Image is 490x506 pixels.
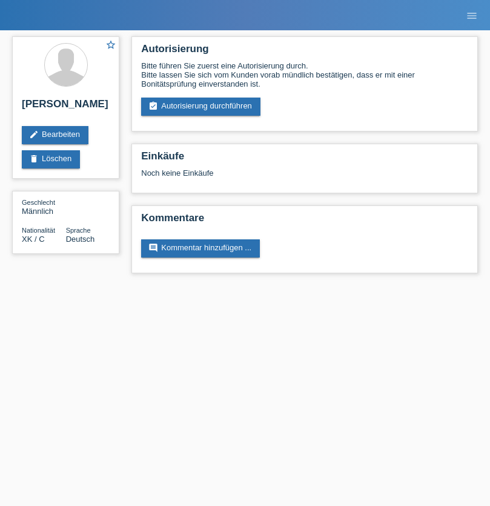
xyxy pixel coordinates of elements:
[141,168,468,187] div: Noch keine Einkäufe
[66,227,91,234] span: Sprache
[22,198,66,216] div: Männlich
[66,235,95,244] span: Deutsch
[22,199,55,206] span: Geschlecht
[22,126,88,144] a: editBearbeiten
[141,43,468,61] h2: Autorisierung
[460,12,484,19] a: menu
[29,154,39,164] i: delete
[148,101,158,111] i: assignment_turned_in
[105,39,116,50] i: star_border
[466,10,478,22] i: menu
[141,61,468,88] div: Bitte führen Sie zuerst eine Autorisierung durch. Bitte lassen Sie sich vom Kunden vorab mündlich...
[141,150,468,168] h2: Einkäufe
[22,98,110,116] h2: [PERSON_NAME]
[141,212,468,230] h2: Kommentare
[22,235,45,244] span: Kosovo / C / 10.07.1996
[105,39,116,52] a: star_border
[22,150,80,168] a: deleteLöschen
[29,130,39,139] i: edit
[141,239,260,258] a: commentKommentar hinzufügen ...
[141,98,260,116] a: assignment_turned_inAutorisierung durchführen
[22,227,55,234] span: Nationalität
[148,243,158,253] i: comment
